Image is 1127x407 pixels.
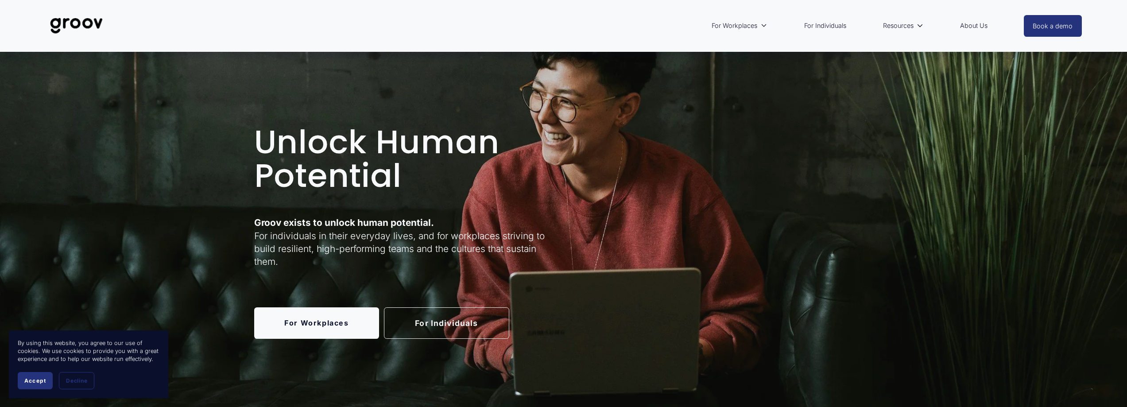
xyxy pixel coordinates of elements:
a: Book a demo [1024,15,1082,37]
p: By using this website, you agree to our use of cookies. We use cookies to provide you with a grea... [18,339,159,363]
button: Decline [59,372,94,389]
p: For individuals in their everyday lives, and for workplaces striving to build resilient, high-per... [254,216,561,268]
a: folder dropdown [707,16,771,36]
section: Cookie banner [9,330,168,398]
a: For Individuals [800,16,851,36]
a: For Workplaces [254,307,380,339]
strong: Groov exists to unlock human potential. [254,217,434,228]
span: Resources [883,20,914,31]
button: Accept [18,372,53,389]
img: Groov | Unlock Human Potential at Work and in Life [45,11,108,40]
span: Accept [24,377,46,384]
span: Decline [66,377,87,384]
a: folder dropdown [879,16,928,36]
a: About Us [956,16,992,36]
span: For Workplaces [712,20,757,31]
h1: Unlock Human Potential [254,125,561,192]
a: For Individuals [384,307,509,339]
